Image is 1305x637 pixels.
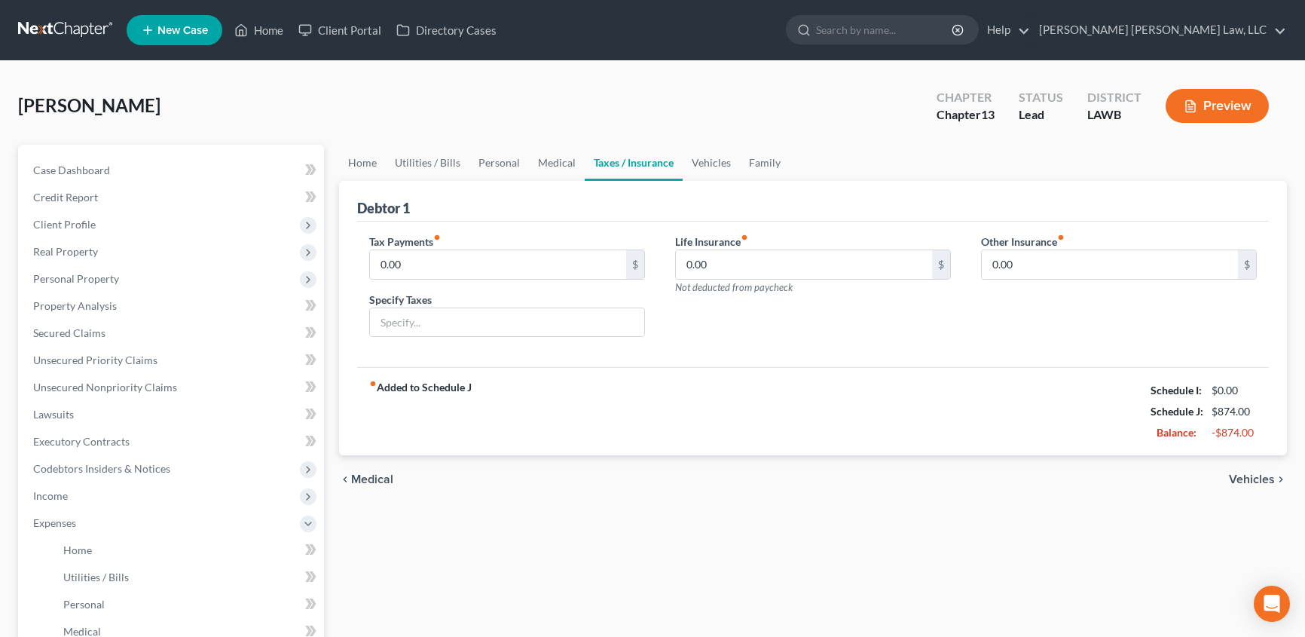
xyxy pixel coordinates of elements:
strong: Added to Schedule J [369,380,472,443]
a: Case Dashboard [21,157,324,184]
a: Help [980,17,1030,44]
button: Vehicles chevron_right [1229,473,1287,485]
div: $0.00 [1212,383,1258,398]
span: Unsecured Priority Claims [33,354,157,366]
div: Chapter [937,89,995,106]
div: -$874.00 [1212,425,1258,440]
span: [PERSON_NAME] [18,94,160,116]
a: Medical [529,145,585,181]
span: Personal Property [33,272,119,285]
span: 13 [981,107,995,121]
div: Chapter [937,106,995,124]
span: Personal [63,598,105,611]
div: $ [626,250,644,279]
div: Open Intercom Messenger [1254,586,1290,622]
a: Client Portal [291,17,389,44]
span: Utilities / Bills [63,571,129,583]
label: Tax Payments [369,234,441,250]
a: Personal [469,145,529,181]
input: -- [676,250,932,279]
strong: Balance: [1157,426,1197,439]
a: Directory Cases [389,17,504,44]
a: Secured Claims [21,320,324,347]
i: fiber_manual_record [369,380,377,387]
span: Vehicles [1229,473,1275,485]
span: Unsecured Nonpriority Claims [33,381,177,394]
div: LAWB [1087,106,1141,124]
span: Case Dashboard [33,164,110,176]
a: Family [740,145,790,181]
strong: Schedule I: [1151,384,1202,397]
div: $ [932,250,950,279]
span: Medical [351,473,393,485]
a: Executory Contracts [21,428,324,455]
i: chevron_left [339,473,351,485]
span: Lawsuits [33,408,74,421]
a: Taxes / Insurance [585,145,683,181]
input: Specify... [370,308,644,337]
span: Codebtors Insiders & Notices [33,462,170,475]
input: -- [370,250,626,279]
button: Preview [1166,89,1269,123]
div: $ [1238,250,1256,279]
input: Search by name... [816,16,954,44]
a: Property Analysis [21,292,324,320]
label: Life Insurance [675,234,748,250]
a: Home [227,17,291,44]
a: Credit Report [21,184,324,211]
span: Secured Claims [33,326,105,339]
button: chevron_left Medical [339,473,393,485]
span: Expenses [33,516,76,529]
a: Home [51,537,324,564]
span: Executory Contracts [33,435,130,448]
a: Home [339,145,386,181]
a: Vehicles [683,145,740,181]
span: Home [63,544,92,556]
span: New Case [157,25,208,36]
i: fiber_manual_record [433,234,441,241]
label: Specify Taxes [369,292,432,308]
input: -- [982,250,1238,279]
a: Personal [51,591,324,618]
a: Utilities / Bills [386,145,469,181]
div: Debtor 1 [357,199,410,217]
div: $874.00 [1212,404,1258,419]
a: Utilities / Bills [51,564,324,591]
div: District [1087,89,1141,106]
span: Client Profile [33,218,96,231]
i: fiber_manual_record [1057,234,1065,241]
a: Unsecured Priority Claims [21,347,324,374]
i: fiber_manual_record [741,234,748,241]
span: Real Property [33,245,98,258]
span: Property Analysis [33,299,117,312]
span: Not deducted from paycheck [675,281,793,293]
i: chevron_right [1275,473,1287,485]
span: Income [33,489,68,502]
div: Lead [1019,106,1063,124]
a: Unsecured Nonpriority Claims [21,374,324,401]
strong: Schedule J: [1151,405,1203,418]
label: Other Insurance [981,234,1065,250]
div: Status [1019,89,1063,106]
span: Credit Report [33,191,98,204]
a: Lawsuits [21,401,324,428]
a: [PERSON_NAME] [PERSON_NAME] Law, LLC [1031,17,1286,44]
